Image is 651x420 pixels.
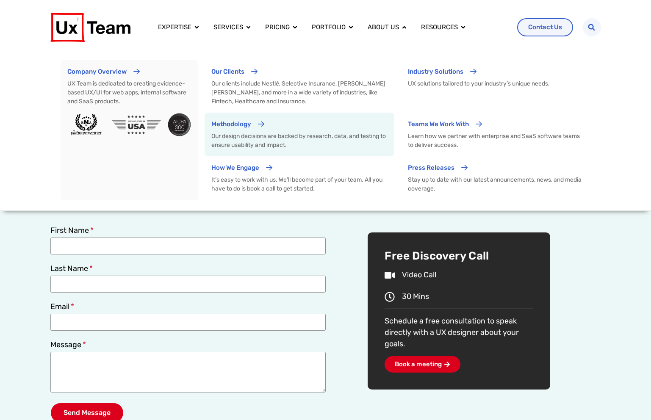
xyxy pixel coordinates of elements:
[385,249,533,263] p: Free Discovery Call
[609,379,651,420] iframe: Chat Widget
[50,341,86,352] label: Message
[312,22,346,32] a: Portfolio
[400,291,429,302] span: 30 Mins
[50,227,94,238] label: First Name
[158,22,191,32] a: Expertise
[517,18,573,36] a: Contact Us
[213,22,243,32] a: Services
[528,24,562,30] span: Contact Us
[67,79,191,106] p: UX Team is dedicated to creating evidence-based UX/UI for web apps, internal software and SaaS pr...
[395,361,442,367] span: Book a meeting
[211,67,244,77] p: Our Clients
[401,113,591,156] a: Teams We Work With Learn how we partner with enterprise and SaaS software teams to deliver success.
[112,115,161,135] img: 100% staff in the usa
[50,303,75,314] label: Email
[67,113,105,137] img: 2020 Summer Awards Platinum AwardBest Mobile App Design
[211,175,388,193] p: It’s easy to work with us. We’ll become part of your team. All you have to do is book a call to g...
[408,175,584,193] p: Stay up to date with our latest announcements, news, and media coverage.
[67,67,127,77] p: Company Overview
[401,60,591,113] a: Industry Solutions UX solutions tailored to your industry’s unique needs.
[205,113,394,156] a: Methodology Our design decisions are backed by research, data, and testing to ensure usability an...
[205,156,394,200] a: How We Engage It’s easy to work with us. We’ll become part of your team. All you have to do is bo...
[421,22,458,32] a: Resources
[401,156,591,200] a: Press Releases Stay up to date with our latest announcements, news, and media coverage.
[50,13,130,42] img: UX Team Logo
[583,18,601,36] div: Search
[61,60,198,200] a: Company Overview UX Team is dedicated to creating evidence-based UX/UI for web apps, internal sof...
[265,22,290,32] a: Pricing
[211,120,251,128] span: Methodology
[408,163,454,173] p: Press Releases
[50,265,93,276] label: Last Name
[211,79,388,106] p: Our clients include Nestlé, Selective Insurance, [PERSON_NAME] [PERSON_NAME], and more in a wide ...
[64,409,111,416] span: Send Message
[211,163,259,173] p: How We Engage
[408,119,469,129] p: Teams We Work With
[368,22,399,32] a: About us
[408,79,584,106] p: UX solutions tailored to your industry’s unique needs.
[151,19,510,36] nav: Menu
[211,132,388,149] p: Our design decisions are backed by research, data, and testing to ensure usability and impact.
[168,113,191,136] img: AICPA SOC badge
[400,269,436,281] span: Video Call
[385,356,460,373] a: Book a meeting
[385,315,533,350] p: Schedule a free consultation to speak directly with a UX designer about your goals.
[408,67,463,77] p: Industry Solutions
[408,132,584,149] p: Learn how we partner with enterprise and SaaS software teams to deliver success.
[205,60,394,113] a: Our Clients Our clients include Nestlé, Selective Insurance, [PERSON_NAME] [PERSON_NAME], and mor...
[151,19,510,36] div: Menu Toggle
